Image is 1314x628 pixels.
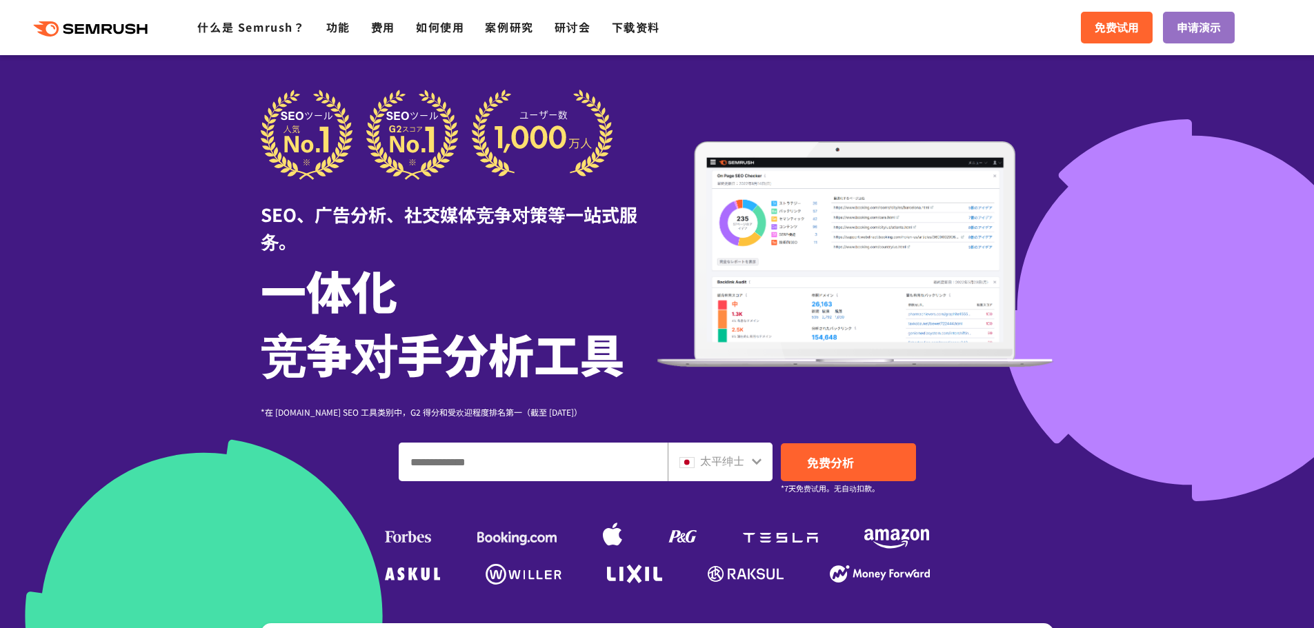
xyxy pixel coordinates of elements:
a: 什么是 Semrush？ [197,19,305,35]
a: 研讨会 [555,19,591,35]
font: 免费分析 [807,454,854,471]
a: 免费分析 [781,443,916,481]
a: 费用 [371,19,395,35]
a: 申请演示 [1163,12,1235,43]
font: *7天免费试用。无自动扣款。 [781,483,879,494]
font: SEO、广告分析、社交媒体竞争对策等一站式服务。 [261,201,637,254]
font: 竞争对手分析工具 [261,320,625,386]
font: 申请演示 [1177,19,1221,35]
a: 如何使用 [416,19,464,35]
a: 案例研究 [485,19,533,35]
font: 太平绅士 [700,452,744,469]
font: 免费试用 [1095,19,1139,35]
a: 免费试用 [1081,12,1153,43]
input: 输入域名、关键字或 URL [399,443,667,480]
font: *在 [DOMAIN_NAME] SEO 工具类别中，G2 得分和受欢迎程度排名第一（截至 [DATE]） [261,406,582,418]
a: 功能 [326,19,350,35]
a: 下载资料 [612,19,660,35]
font: 一体化 [261,256,397,323]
